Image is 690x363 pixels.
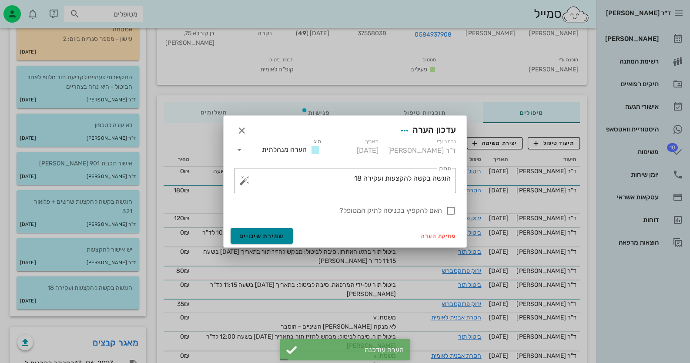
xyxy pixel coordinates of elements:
label: תאריך [365,138,379,145]
span: שמירת שינויים [239,232,284,240]
label: התוכן [439,165,451,172]
span: עדכון הערה [412,124,456,135]
span: הערה מנהלתית [262,145,307,154]
button: שמירת שינויים [231,228,293,244]
div: סוגהערה מנהלתית [234,145,321,156]
button: מחיקת הערה [418,230,459,242]
label: האם להקפיץ בכניסה לתיק המטופל? [234,206,442,215]
label: נכתב ע״י [437,138,456,145]
label: סוג [314,138,321,145]
div: הערה עודכנה [301,346,404,354]
span: מחיקת הערה [421,233,456,239]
